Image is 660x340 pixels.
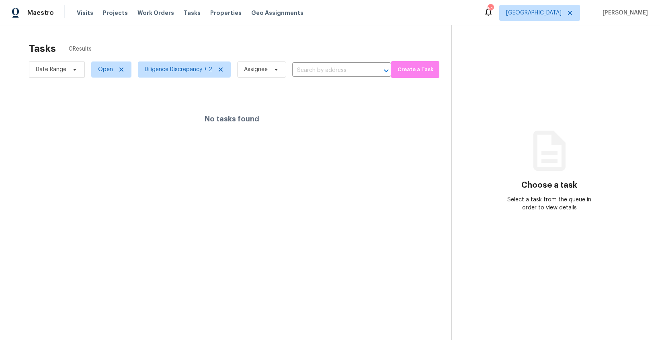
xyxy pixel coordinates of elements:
span: Visits [77,9,93,17]
span: Diligence Discrepancy + 2 [145,66,212,74]
span: Geo Assignments [251,9,303,17]
span: Assignee [244,66,268,74]
button: Open [381,65,392,76]
h2: Tasks [29,45,56,53]
span: [GEOGRAPHIC_DATA] [506,9,562,17]
span: Create a Task [395,65,435,74]
span: Properties [210,9,242,17]
span: [PERSON_NAME] [599,9,648,17]
button: Create a Task [391,61,439,78]
span: Open [98,66,113,74]
span: 0 Results [69,45,92,53]
h4: No tasks found [205,115,259,123]
span: Maestro [27,9,54,17]
span: Projects [103,9,128,17]
span: Tasks [184,10,201,16]
div: Select a task from the queue in order to view details [500,196,598,212]
h3: Choose a task [521,181,577,189]
input: Search by address [292,64,369,77]
div: 51 [488,5,493,13]
span: Work Orders [137,9,174,17]
span: Date Range [36,66,66,74]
